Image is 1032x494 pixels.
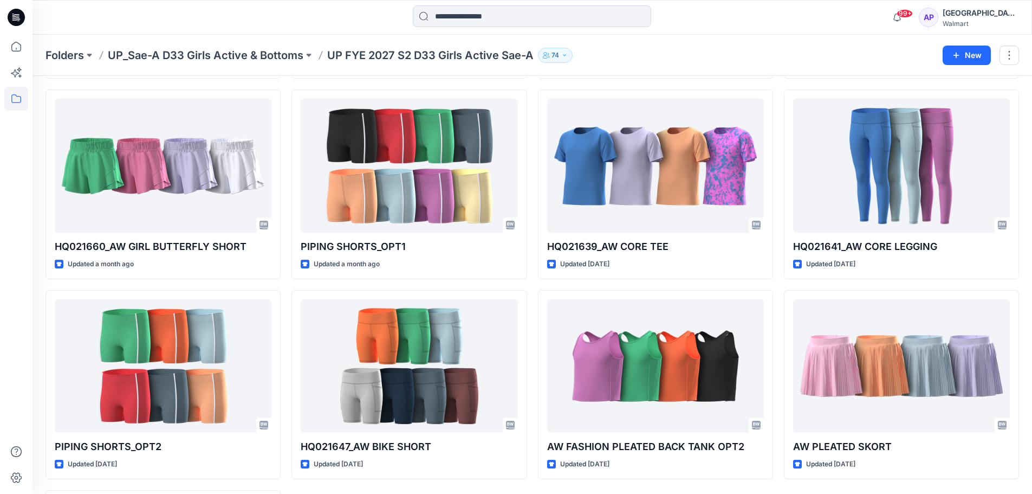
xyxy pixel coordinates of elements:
p: AW FASHION PLEATED BACK TANK OPT2 [547,439,764,454]
span: 99+ [897,9,913,18]
p: PIPING SHORTS_OPT1 [301,239,517,254]
p: Updated a month ago [314,259,380,270]
p: Updated [DATE] [560,259,609,270]
p: PIPING SHORTS_OPT2 [55,439,271,454]
div: AP [919,8,938,27]
a: HQ021641_AW CORE LEGGING [793,99,1010,233]
p: Updated [DATE] [314,459,363,470]
p: UP FYE 2027 S2 D33 Girls Active Sae-A [327,48,534,63]
a: Folders [46,48,84,63]
p: HQ021660_AW GIRL BUTTERFLY SHORT [55,239,271,254]
p: Updated [DATE] [560,459,609,470]
p: HQ021639_AW CORE TEE [547,239,764,254]
p: Updated [DATE] [806,459,855,470]
a: HQ021639_AW CORE TEE [547,99,764,233]
p: AW PLEATED SKORT [793,439,1010,454]
p: Updated [DATE] [68,459,117,470]
a: PIPING SHORTS_OPT2 [55,299,271,433]
a: UP_Sae-A D33 Girls Active & Bottoms [108,48,303,63]
div: Walmart [943,20,1018,28]
p: Updated [DATE] [806,259,855,270]
a: PIPING SHORTS_OPT1 [301,99,517,233]
button: 74 [538,48,573,63]
p: Updated a month ago [68,259,134,270]
a: AW FASHION PLEATED BACK TANK OPT2 [547,299,764,433]
p: HQ021647_AW BIKE SHORT [301,439,517,454]
button: New [943,46,991,65]
a: HQ021660_AW GIRL BUTTERFLY SHORT [55,99,271,233]
div: [GEOGRAPHIC_DATA] [943,7,1018,20]
a: AW PLEATED SKORT [793,299,1010,433]
p: HQ021641_AW CORE LEGGING [793,239,1010,254]
a: HQ021647_AW BIKE SHORT [301,299,517,433]
p: 74 [551,49,559,61]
